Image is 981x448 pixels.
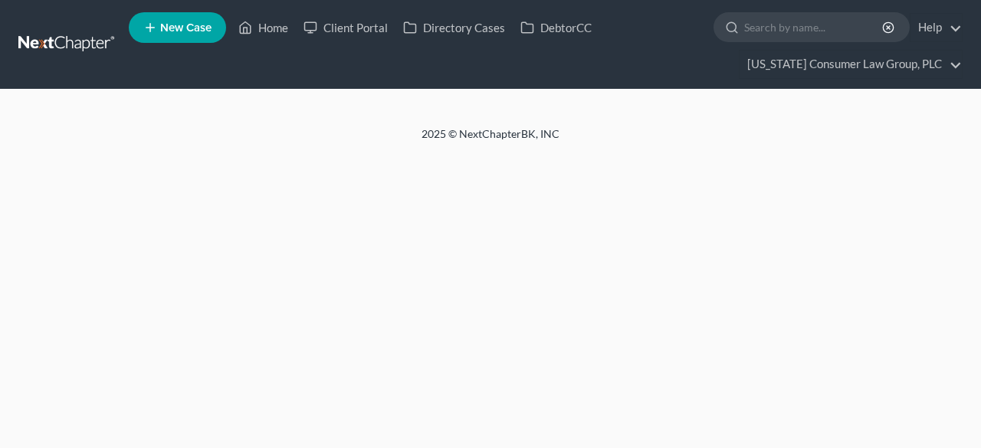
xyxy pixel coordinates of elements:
a: DebtorCC [513,14,599,41]
a: Directory Cases [395,14,513,41]
span: New Case [160,22,212,34]
div: 2025 © NextChapterBK, INC [54,126,927,154]
a: Home [231,14,296,41]
a: Help [910,14,962,41]
a: [US_STATE] Consumer Law Group, PLC [740,51,962,78]
input: Search by name... [744,13,884,41]
a: Client Portal [296,14,395,41]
